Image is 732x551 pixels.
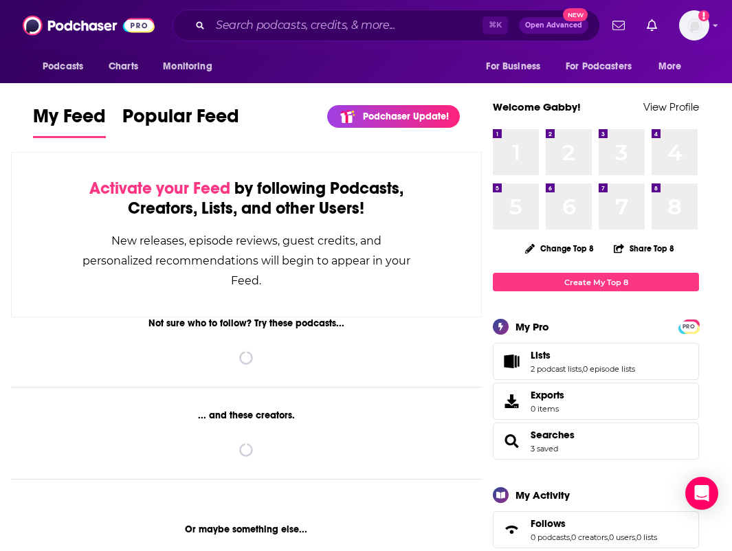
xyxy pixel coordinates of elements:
div: Or maybe something else... [11,524,482,535]
img: User Profile [679,10,709,41]
span: Activate your Feed [89,178,230,199]
a: Show notifications dropdown [607,14,630,37]
span: My Feed [33,104,106,136]
div: Open Intercom Messenger [685,477,718,510]
div: by following Podcasts, Creators, Lists, and other Users! [80,179,412,218]
a: Welcome Gabby! [493,100,581,113]
span: PRO [680,322,697,332]
button: open menu [33,54,101,80]
span: , [570,532,571,542]
p: Podchaser Update! [363,111,449,122]
span: , [581,364,583,374]
a: 0 episode lists [583,364,635,374]
button: Share Top 8 [613,235,675,262]
div: My Activity [515,488,570,502]
a: Follows [498,520,525,539]
div: New releases, episode reviews, guest credits, and personalized recommendations will begin to appe... [80,231,412,291]
a: Show notifications dropdown [641,14,663,37]
button: Open AdvancedNew [519,17,588,34]
a: Create My Top 8 [493,273,699,291]
a: Popular Feed [122,104,239,138]
span: Exports [498,392,525,411]
a: 0 podcasts [531,532,570,542]
a: Lists [531,349,635,361]
span: Podcasts [43,57,83,76]
div: Not sure who to follow? Try these podcasts... [11,317,482,329]
a: 2 podcast lists [531,364,581,374]
button: open menu [649,54,699,80]
div: Search podcasts, credits, & more... [173,10,600,41]
span: ⌘ K [483,16,508,34]
span: Exports [531,389,564,401]
span: Follows [493,511,699,548]
div: My Pro [515,320,549,333]
button: open menu [557,54,652,80]
a: Charts [100,54,146,80]
a: PRO [680,321,697,331]
span: Follows [531,517,566,530]
span: Popular Feed [122,104,239,136]
a: 3 saved [531,444,558,453]
span: Logged in as gabbyhihellopr [679,10,709,41]
a: Searches [498,431,525,451]
input: Search podcasts, credits, & more... [210,14,483,36]
a: My Feed [33,104,106,138]
button: Show profile menu [679,10,709,41]
span: 0 items [531,404,564,414]
a: View Profile [643,100,699,113]
a: Lists [498,352,525,371]
span: New [563,8,588,21]
span: Open Advanced [525,22,582,29]
a: Exports [493,383,699,420]
span: For Business [486,57,540,76]
a: Follows [531,517,657,530]
span: For Podcasters [566,57,632,76]
span: Lists [493,343,699,380]
span: , [635,532,636,542]
span: Searches [493,423,699,460]
span: Monitoring [163,57,212,76]
span: Lists [531,349,551,361]
a: Searches [531,429,575,441]
span: Charts [109,57,138,76]
button: Change Top 8 [517,240,602,257]
button: open menu [476,54,557,80]
img: Podchaser - Follow, Share and Rate Podcasts [23,12,155,38]
a: 0 lists [636,532,657,542]
a: 0 users [609,532,635,542]
span: , [608,532,609,542]
a: 0 creators [571,532,608,542]
div: ... and these creators. [11,409,482,421]
svg: Add a profile image [698,10,709,21]
span: More [658,57,682,76]
button: open menu [153,54,230,80]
